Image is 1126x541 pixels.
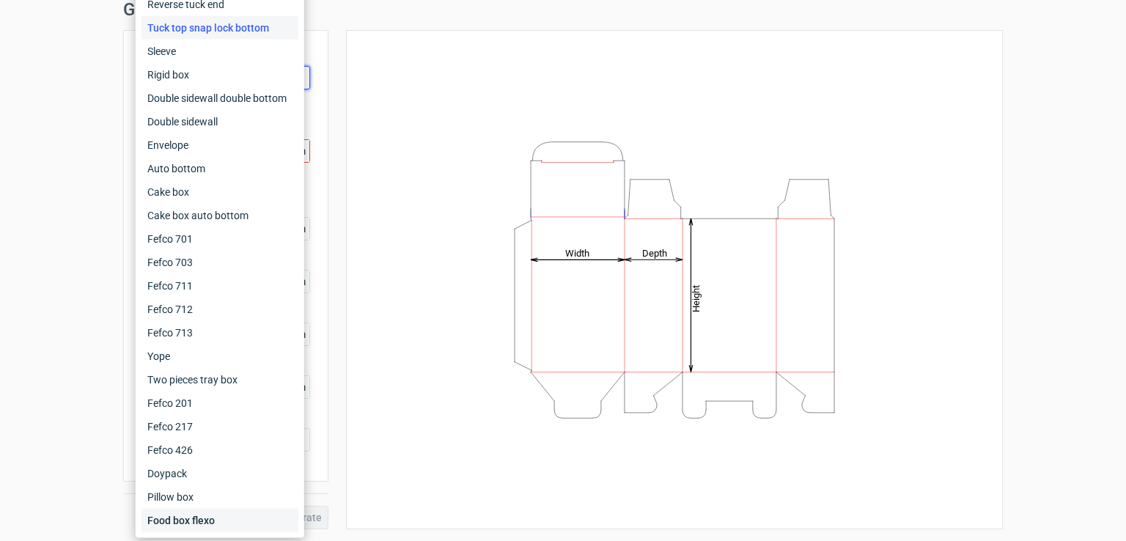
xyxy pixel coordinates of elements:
div: Envelope [141,133,298,157]
div: Two pieces tray box [141,368,298,391]
div: Pillow box [141,485,298,509]
div: Fefco 703 [141,251,298,274]
tspan: Height [691,284,702,312]
div: Fefco 217 [141,415,298,438]
div: Cake box [141,180,298,204]
tspan: Depth [642,247,667,258]
div: Food box flexo [141,509,298,532]
h1: Generate new dieline [123,1,1003,18]
div: Fefco 201 [141,391,298,415]
div: Fefco 713 [141,321,298,345]
div: Double sidewall [141,110,298,133]
div: Double sidewall double bottom [141,87,298,110]
div: Yope [141,345,298,368]
div: Fefco 701 [141,227,298,251]
div: Doypack [141,462,298,485]
div: Rigid box [141,63,298,87]
div: Auto bottom [141,157,298,180]
div: Cake box auto bottom [141,204,298,227]
div: Fefco 711 [141,274,298,298]
div: Sleeve [141,40,298,63]
div: Tuck top snap lock bottom [141,16,298,40]
div: Fefco 426 [141,438,298,462]
div: Fefco 712 [141,298,298,321]
tspan: Width [565,247,589,258]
